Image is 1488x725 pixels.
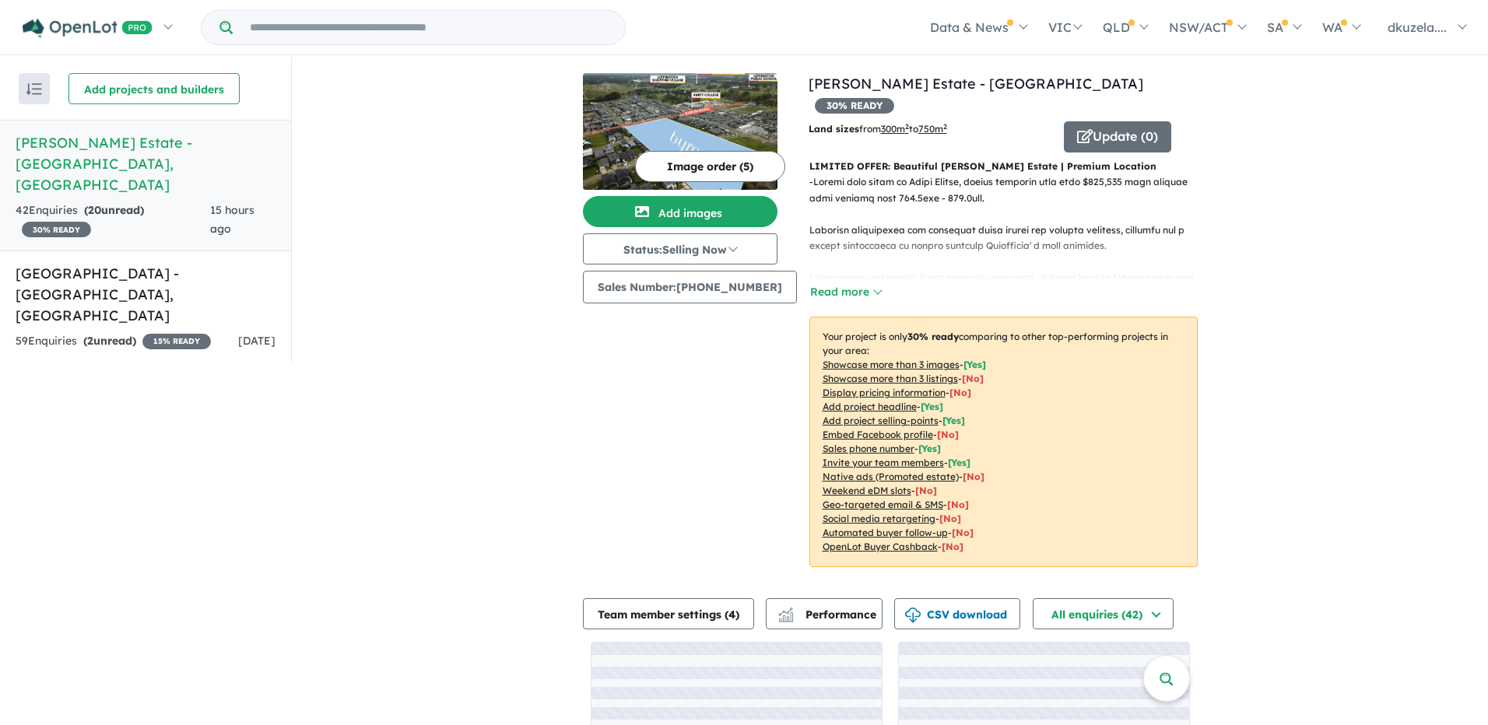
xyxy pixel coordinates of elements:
u: Invite your team members [823,457,944,468]
u: Geo-targeted email & SMS [823,499,943,510]
u: 750 m [918,123,947,135]
span: 15 % READY [142,334,211,349]
button: CSV download [894,598,1020,629]
span: [ Yes ] [921,401,943,412]
button: Status:Selling Now [583,233,777,264]
u: Add project headline [823,401,917,412]
sup: 2 [905,122,909,131]
span: [No] [952,527,974,538]
span: [ No ] [949,387,971,398]
button: Team member settings (4) [583,598,754,629]
u: Sales phone number [823,443,914,454]
button: Read more [809,283,883,301]
u: Native ads (Promoted estate) [823,471,959,482]
span: dkuzela.... [1388,19,1447,35]
p: LIMITED OFFER: Beautiful [PERSON_NAME] Estate | Premium Location [809,159,1198,174]
img: download icon [905,608,921,623]
p: - Loremi dolo sitam co Adipi Elitse, doeius temporin utla etdo $825,535 magn aliquae admi veniamq... [809,174,1210,571]
u: Weekend eDM slots [823,485,911,496]
button: Update (0) [1064,121,1171,152]
span: to [909,123,947,135]
img: bar-chart.svg [778,612,794,622]
p: Your project is only comparing to other top-performing projects in your area: - - - - - - - - - -... [809,317,1198,567]
span: 2 [87,334,93,348]
button: Sales Number:[PHONE_NUMBER] [583,271,797,303]
img: Openlot PRO Logo White [23,19,153,38]
strong: ( unread) [83,334,136,348]
span: [ Yes ] [918,443,941,454]
span: 4 [728,608,735,622]
span: [ Yes ] [948,457,970,468]
span: [No] [942,541,963,552]
b: Land sizes [809,123,859,135]
span: [ No ] [962,373,984,384]
u: Showcase more than 3 listings [823,373,958,384]
span: [No] [963,471,984,482]
u: OpenLot Buyer Cashback [823,541,938,552]
span: 30 % READY [22,222,91,237]
span: [ No ] [937,429,959,440]
sup: 2 [943,122,947,131]
button: Image order (5) [635,151,785,182]
span: 30 % READY [815,98,894,114]
span: [No] [939,513,961,524]
u: Embed Facebook profile [823,429,933,440]
u: 300 m [881,123,909,135]
u: Social media retargeting [823,513,935,524]
u: Display pricing information [823,387,946,398]
img: Byron Estate - Leppington [583,73,777,190]
span: 20 [88,203,101,217]
span: [No] [915,485,937,496]
u: Automated buyer follow-up [823,527,948,538]
span: Performance [781,608,876,622]
span: [ Yes ] [963,359,986,370]
div: 59 Enquir ies [16,332,211,351]
span: [ Yes ] [942,415,965,426]
p: from [809,121,1052,137]
strong: ( unread) [84,203,144,217]
button: All enquiries (42) [1033,598,1174,629]
div: 42 Enquir ies [16,201,210,239]
img: line-chart.svg [778,608,792,616]
b: 30 % ready [907,331,959,342]
button: Add images [583,196,777,227]
span: [DATE] [238,334,275,348]
button: Add projects and builders [68,73,240,104]
u: Showcase more than 3 images [823,359,960,370]
a: [PERSON_NAME] Estate - [GEOGRAPHIC_DATA] [809,75,1143,93]
span: [No] [947,499,969,510]
img: sort.svg [26,83,42,95]
u: Add project selling-points [823,415,939,426]
button: Performance [766,598,883,629]
input: Try estate name, suburb, builder or developer [236,11,622,44]
h5: [PERSON_NAME] Estate - [GEOGRAPHIC_DATA] , [GEOGRAPHIC_DATA] [16,132,275,195]
h5: [GEOGRAPHIC_DATA] - [GEOGRAPHIC_DATA] , [GEOGRAPHIC_DATA] [16,263,275,326]
span: 15 hours ago [210,203,254,236]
